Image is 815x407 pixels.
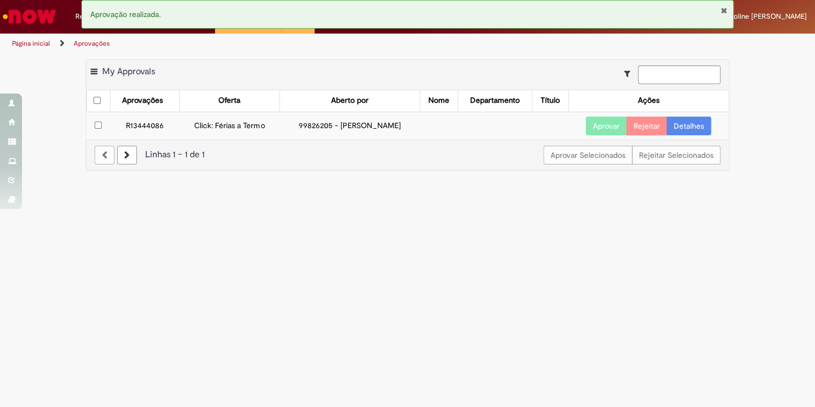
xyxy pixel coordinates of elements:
[122,95,163,106] div: Aprovações
[218,95,240,106] div: Oferta
[12,39,50,48] a: Página inicial
[74,39,110,48] a: Aprovações
[624,70,636,78] i: Mostrar filtros para: Suas Solicitações
[110,112,179,140] td: R13444086
[667,117,711,135] a: Detalhes
[180,112,280,140] td: Click: Férias a Termo
[331,95,368,106] div: Aberto por
[626,117,667,135] button: Rejeitar
[428,95,449,106] div: Nome
[638,95,659,106] div: Ações
[586,117,627,135] button: Aprovar
[541,95,560,106] div: Título
[75,11,114,22] span: Requisições
[102,66,155,77] span: My Approvals
[470,95,520,106] div: Departamento
[1,5,58,28] img: ServiceNow
[8,34,535,54] ul: Trilhas de página
[110,90,179,112] th: Aprovações
[90,9,161,19] span: Aprovação realizada.
[664,12,807,21] span: [PERSON_NAME] Buzoline [PERSON_NAME]
[720,6,728,15] button: Fechar Notificação
[95,148,720,161] div: Linhas 1 − 1 de 1
[279,112,420,140] td: 99826205 - [PERSON_NAME]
